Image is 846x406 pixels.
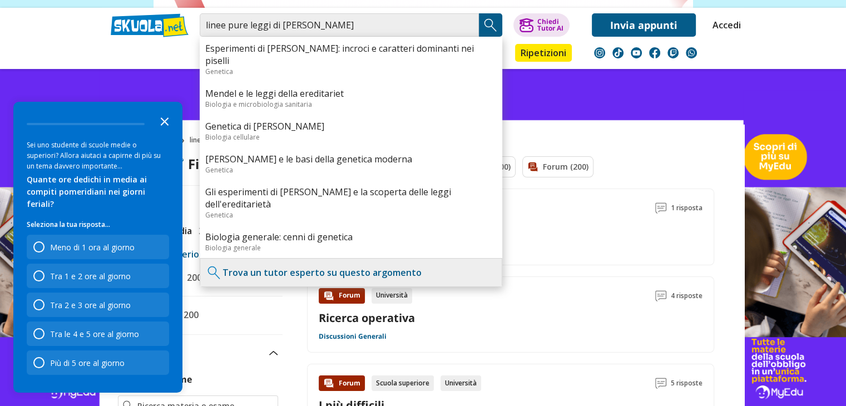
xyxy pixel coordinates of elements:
input: Cerca appunti, riassunti o versioni [200,13,479,37]
img: Forum contenuto [323,378,334,389]
button: Search Button [479,13,502,37]
div: Tra 2 e 3 ore al giorno [27,293,169,317]
div: Tra 2 e 3 ore al giorno [50,300,131,310]
button: ChiediTutor AI [513,13,570,37]
div: Quante ore dedichi in media ai compiti pomeridiani nei giorni feriali? [27,174,169,210]
a: Appunti [197,44,247,64]
a: Genetica di [PERSON_NAME] [205,120,497,132]
span: 1 risposta [671,200,702,216]
div: Filtra [172,156,223,172]
div: Meno di 1 ora al giorno [27,235,169,259]
a: Accedi [713,13,736,37]
img: Forum contenuto [323,290,334,301]
a: Biologia generale: cenni di genetica [205,231,497,243]
img: youtube [631,47,642,58]
img: Cerca appunti, riassunti o versioni [482,17,499,33]
a: Trova un tutor esperto su questo argomento [222,266,422,279]
span: 4 risposte [671,288,702,304]
div: Biologia cellulare [205,132,497,142]
div: Forum [319,375,365,391]
div: Università [372,288,412,304]
img: facebook [649,47,660,58]
img: twitch [667,47,679,58]
span: linee pure [190,131,225,150]
a: Forum (200) [522,156,593,177]
div: Genetica [205,165,497,175]
div: Sei uno studente di scuole medie o superiori? Allora aiutaci a capirne di più su un tema davvero ... [27,140,169,171]
img: tiktok [612,47,624,58]
div: Biologia e microbiologia sanitaria [205,100,497,109]
a: Ripetizioni [515,44,572,62]
div: Tra le 4 e 5 ore al giorno [50,329,139,339]
div: Università [441,375,481,391]
span: 5 risposte [671,375,702,391]
a: Mendel e le leggi della ereditariet [205,87,497,100]
div: Meno di 1 ora al giorno [50,242,135,252]
img: Commenti lettura [655,290,666,301]
img: Commenti lettura [655,378,666,389]
div: Più di 5 ore al giorno [50,358,125,368]
div: Genetica [205,67,497,76]
div: Più di 5 ore al giorno [27,350,169,375]
div: Tra le 4 e 5 ore al giorno [27,321,169,346]
div: Genetica [205,210,497,220]
span: 200 [179,308,199,322]
a: Esperimenti di [PERSON_NAME]: incroci e caratteri dominanti nei piselli [205,42,497,67]
div: Survey [13,102,182,393]
a: Ricerca operativa [319,310,415,325]
div: Biologia generale [205,243,497,252]
img: instagram [594,47,605,58]
img: Apri e chiudi sezione [269,351,278,355]
a: Discussioni Generali [319,332,387,341]
div: Scuola superiore [372,375,434,391]
div: Tra 1 e 2 ore al giorno [50,271,131,281]
img: Forum filtro contenuto [527,161,538,172]
div: Forum [319,288,365,304]
img: WhatsApp [686,47,697,58]
button: Close the survey [154,110,176,132]
a: Invia appunti [592,13,696,37]
div: Chiedi Tutor AI [537,18,563,32]
div: Tra 1 e 2 ore al giorno [27,264,169,288]
span: 200 [194,224,214,238]
img: Trova un tutor esperto [206,264,222,281]
img: Commenti lettura [655,202,666,214]
a: Gli esperimenti di [PERSON_NAME] e la scoperta delle leggi dell'ereditarietà [205,186,497,210]
span: 200 [182,270,202,285]
p: Seleziona la tua risposta... [27,219,169,230]
a: [PERSON_NAME] e le basi della genetica moderna [205,153,497,165]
